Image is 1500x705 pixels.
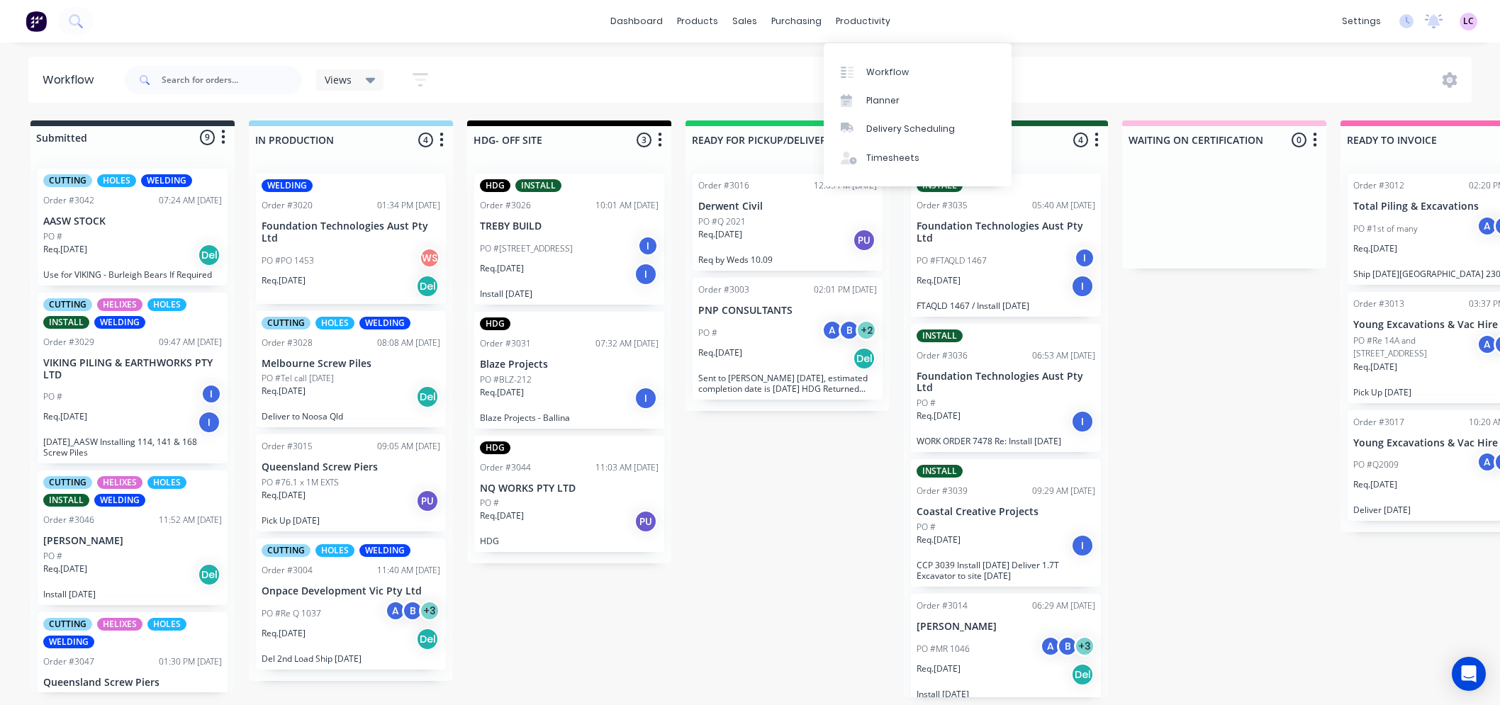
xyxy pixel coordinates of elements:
div: CUTTINGHOLESWELDINGOrder #304207:24 AM [DATE]AASW STOCKPO #Req.[DATE]DelUse for VIKING - Burleigh... [38,169,228,286]
p: CCP 3039 Install [DATE] Deliver 1.7T Excavator to site [DATE] [917,560,1095,581]
p: PNP CONSULTANTS [698,305,877,317]
p: FTAQLD 1467 / Install [DATE] [917,300,1095,311]
p: Req. [DATE] [43,410,87,423]
div: Workflow [43,72,101,89]
div: 09:29 AM [DATE] [1032,485,1095,497]
div: Order #301509:05 AM [DATE]Queensland Screw PiersPO #76.1 x 1M EXTSReq.[DATE]PUPick Up [DATE] [256,434,446,531]
p: [DATE]_AASW Installing 114, 141 & 168 Screw Piles [43,436,222,458]
div: CUTTINGHOLESWELDINGOrder #300411:40 AM [DATE]Onpace Development Vic Pty LtdPO #Re Q 1037AB+3Req.[... [256,538,446,670]
p: PO # [917,521,936,534]
p: PO # [698,327,717,339]
p: WORK ORDER 7478 Re: Install [DATE] [917,436,1095,446]
div: HOLES [315,544,354,557]
div: CUTTINGHOLESWELDINGOrder #302808:08 AM [DATE]Melbourne Screw PilesPO #Tel call [DATE]Req.[DATE]De... [256,311,446,428]
p: PO #[STREET_ADDRESS] [480,242,573,255]
p: PO #Q2009 [1353,458,1399,471]
div: Order #301612:03 PM [DATE]Derwent CivilPO #Q 2021Req.[DATE]PUReq by Weds 10.09 [693,174,883,271]
p: Sent to [PERSON_NAME] [DATE], estimated completion date is [DATE] HDG Returned [DATE] [698,373,877,394]
div: Order #3012 [1353,179,1404,192]
div: Planner [866,94,900,107]
p: Req. [DATE] [917,662,961,675]
div: A [1477,215,1498,237]
div: A [1477,451,1498,473]
p: Req. [DATE] [480,386,524,399]
div: WELDING [43,636,94,648]
div: A [1040,636,1061,657]
div: WELDING [359,317,410,329]
img: Factory [26,11,47,32]
div: settings [1335,11,1388,32]
div: CUTTING [43,174,92,187]
div: I [1071,275,1094,298]
div: INSTALLOrder #303505:40 AM [DATE]Foundation Technologies Aust Pty LtdPO #FTAQLD 1467IReq.[DATE]IF... [911,174,1101,317]
p: Req. [DATE] [1353,361,1397,373]
div: Order #3031 [480,337,531,350]
div: + 3 [1074,636,1095,657]
div: HDG [480,317,510,330]
p: PO #Tel call [DATE] [262,372,334,385]
input: Search for orders... [162,66,302,94]
div: Order #3004 [262,564,313,577]
div: INSTALL [515,179,561,192]
div: I [201,383,222,405]
div: A [385,600,406,621]
div: Order #3036 [917,349,968,362]
div: 01:30 PM [DATE] [159,655,222,668]
div: Del [416,385,439,408]
p: Foundation Technologies Aust Pty Ltd [917,220,1095,244]
div: 05:40 AM [DATE] [1032,199,1095,212]
p: PO #1st of many [1353,222,1418,235]
p: PO #MR 1046 [917,643,970,655]
div: CUTTING [43,618,92,631]
div: Del [1071,663,1094,686]
div: WELDING [141,174,192,187]
p: PO #Re Q 1037 [262,607,321,620]
div: Order #3042 [43,194,94,207]
p: Foundation Technologies Aust Pty Ltd [917,371,1095,395]
p: Coastal Creative Projects [917,506,1095,518]
p: [PERSON_NAME] [43,535,222,547]
div: 02:01 PM [DATE] [814,283,877,296]
div: INSTALL [917,465,963,478]
div: I [1071,410,1094,433]
div: 09:05 AM [DATE] [377,440,440,453]
p: Req. [DATE] [262,627,306,640]
div: PU [853,229,875,252]
div: WELDING [94,316,145,329]
div: PU [416,490,439,512]
p: PO # [43,390,62,403]
div: Order #3039 [917,485,968,497]
div: Order #3020 [262,199,313,212]
div: HELIXES [97,298,142,311]
div: 11:40 AM [DATE] [377,564,440,577]
p: Req by Weds 10.09 [698,254,877,265]
span: LC [1463,15,1474,28]
div: Order #3046 [43,514,94,526]
p: Deliver to Noosa Qld [262,411,440,422]
div: CUTTINGHELIXESHOLESINSTALLWELDINGOrder #302909:47 AM [DATE]VIKING PILING & EARTHWORKS PTY LTDPO #... [38,293,228,464]
p: TREBY BUILD [480,220,659,232]
p: Req. [DATE] [698,346,742,359]
div: B [839,320,860,341]
div: Order #3015 [262,440,313,453]
a: Workflow [824,57,1012,86]
div: Order #3044 [480,461,531,474]
div: 08:08 AM [DATE] [377,337,440,349]
p: Req. [DATE] [917,410,961,422]
p: Blaze Projects [480,359,659,371]
div: CUTTINGHELIXESHOLESINSTALLWELDINGOrder #304611:52 AM [DATE][PERSON_NAME]PO #Req.[DATE]DelInstall ... [38,470,228,605]
p: PO # [43,550,62,563]
div: WS [419,247,440,269]
p: Req. [DATE] [698,228,742,241]
div: CUTTING [43,476,92,489]
div: B [1057,636,1078,657]
p: PO #FTAQLD 1467 [917,254,987,267]
a: Planner [824,86,1012,115]
div: Del [198,244,220,266]
div: I [634,387,657,410]
p: Req. [DATE] [262,274,306,287]
p: Blaze Projects - Ballina [480,412,659,423]
div: 10:01 AM [DATE] [595,199,659,212]
span: Views [325,72,352,87]
div: purchasing [764,11,829,32]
